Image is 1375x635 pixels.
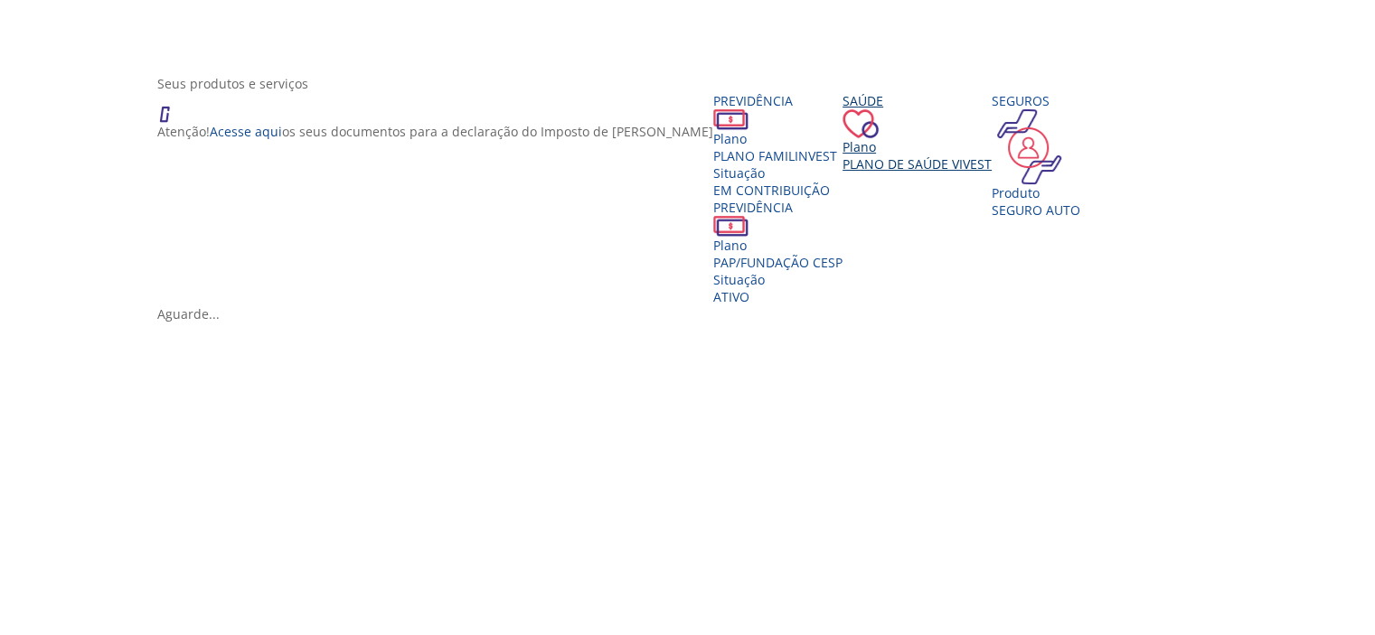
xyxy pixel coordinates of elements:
div: Seus produtos e serviços [157,75,1231,92]
span: EM CONTRIBUIÇÃO [713,182,830,199]
span: Plano de Saúde VIVEST [843,155,992,173]
img: ico_seguros.png [992,109,1067,184]
div: Plano [843,138,992,155]
div: Previdência [713,199,843,216]
img: ico_dinheiro.png [713,109,749,130]
div: Previdência [713,92,843,109]
div: Plano [713,130,843,147]
img: ico_dinheiro.png [713,216,749,237]
div: Produto [992,184,1080,201]
a: Previdência PlanoPAP/FUNDAÇÃO CESP SituaçãoAtivo [713,199,843,305]
div: Plano [713,237,843,254]
div: SEGURO AUTO [992,201,1080,219]
a: Seguros Produto SEGURO AUTO [992,92,1080,219]
img: ico_atencao.png [157,92,188,123]
span: PAP/FUNDAÇÃO CESP [713,254,843,271]
span: PLANO FAMILINVEST [713,147,837,164]
img: ico_coracao.png [843,109,879,138]
div: Situação [713,271,843,288]
div: Situação [713,164,843,182]
div: Saúde [843,92,992,109]
div: Seguros [992,92,1080,109]
a: Acesse aqui [210,123,282,140]
p: Atenção! os seus documentos para a declaração do Imposto de [PERSON_NAME] [157,123,713,140]
a: Previdência PlanoPLANO FAMILINVEST SituaçãoEM CONTRIBUIÇÃO [713,92,843,199]
div: Aguarde... [157,305,1231,322]
span: Ativo [713,288,749,305]
a: Saúde PlanoPlano de Saúde VIVEST [843,92,992,173]
section: <span lang="en" dir="ltr">ProdutosCard</span> [157,75,1231,322]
